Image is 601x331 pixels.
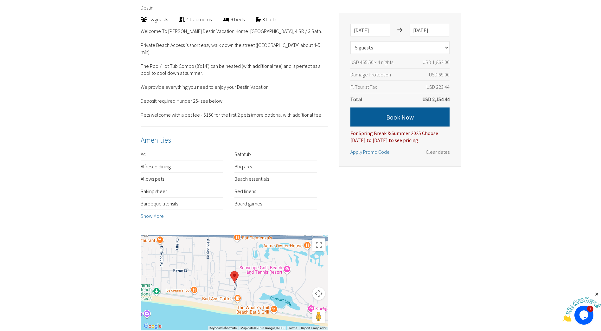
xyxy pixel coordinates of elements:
li: Ac [141,151,223,158]
a: Show More [141,213,164,219]
li: Bbq area [234,160,317,170]
li: Beach essentials [234,172,317,182]
button: Drag Pegman onto the map to open Street View [312,310,325,323]
div: For Spring Break & Summer 2025 Choose [DATE] to [DATE] to see pricing [350,127,450,144]
input: Check-out [410,24,449,36]
img: Google [142,322,163,330]
span: Clear dates [426,149,450,155]
span: Destin [141,4,153,11]
li: Alfresco dining [141,160,223,170]
input: Check-in [350,24,390,36]
div: Welcome! [230,271,239,283]
h4: Amenities [141,134,328,146]
li: Baking sheet [141,185,223,195]
iframe: chat widget [562,291,601,321]
span: USD 1,862.00 [423,59,450,66]
p: Welcome To [PERSON_NAME] Destin Vacation Home! [GEOGRAPHIC_DATA], 4 BR / 3 Bath. Private Beach Ac... [141,28,328,118]
span: Map data ©2025 Google, INEGI [240,326,285,330]
span: USD 2,154.44 [422,96,450,103]
div: 18 guests [130,16,168,23]
div: 4 bedrooms [168,16,212,23]
li: Bed linens [234,185,317,195]
button: Book Now [350,107,450,127]
li: Barbeque utensils [141,197,223,207]
div: 9 beds [212,16,245,23]
li: Bathtub [234,151,317,158]
a: Terms (opens in new tab) [288,326,297,330]
span: USD 465.50 x 4 nights [350,59,393,65]
span: Total [350,96,362,102]
button: Map camera controls [312,287,325,300]
a: Report a map error [301,326,326,330]
li: Board games [234,197,317,207]
span: USD 69.00 [429,71,450,78]
li: Allows pets [141,172,223,182]
span: Damage Protection [350,71,391,78]
button: Toggle fullscreen view [312,238,325,251]
button: Keyboard shortcuts [209,326,237,330]
span: Apply Promo Code [350,149,390,155]
span: Fl Tourist Tax [350,84,377,90]
div: 3 baths [245,16,277,23]
span: USD 223.44 [426,83,450,90]
a: Open this area in Google Maps (opens a new window) [142,322,163,330]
